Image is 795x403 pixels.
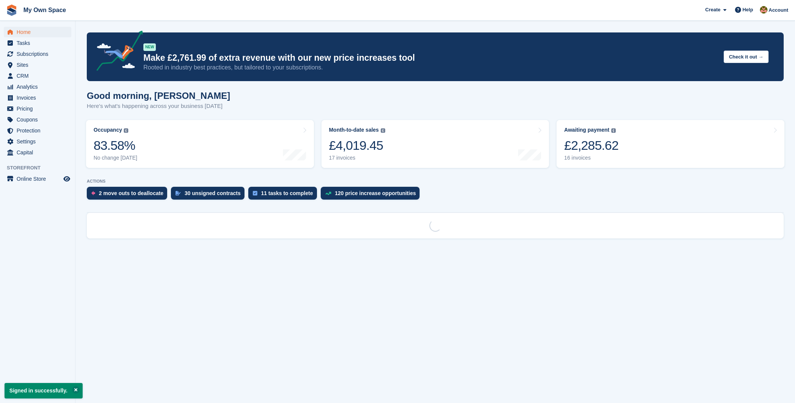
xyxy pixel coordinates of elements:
span: Storefront [7,164,75,172]
a: menu [4,136,71,147]
div: 83.58% [94,138,137,153]
img: contract_signature_icon-13c848040528278c33f63329250d36e43548de30e8caae1d1a13099fd9432cc5.svg [175,191,181,195]
a: menu [4,60,71,70]
span: Analytics [17,82,62,92]
div: £4,019.45 [329,138,385,153]
a: menu [4,82,71,92]
div: Occupancy [94,127,122,133]
a: Occupancy 83.58% No change [DATE] [86,120,314,168]
a: menu [4,114,71,125]
a: menu [4,147,71,158]
span: Subscriptions [17,49,62,59]
span: Capital [17,147,62,158]
img: price-adjustments-announcement-icon-8257ccfd72463d97f412b2fc003d46551f7dbcb40ab6d574587a9cd5c0d94... [90,31,143,74]
div: 17 invoices [329,155,385,161]
div: 30 unsigned contracts [185,190,241,196]
span: Invoices [17,92,62,103]
p: Signed in successfully. [5,383,83,398]
a: 11 tasks to complete [248,187,321,203]
a: menu [4,71,71,81]
img: price_increase_opportunities-93ffe204e8149a01c8c9dc8f82e8f89637d9d84a8eef4429ea346261dce0b2c0.svg [325,192,331,195]
a: Awaiting payment £2,285.62 16 invoices [557,120,784,168]
span: Settings [17,136,62,147]
a: menu [4,92,71,103]
img: icon-info-grey-7440780725fd019a000dd9b08b2336e03edf1995a4989e88bcd33f0948082b44.svg [124,128,128,133]
div: £2,285.62 [564,138,618,153]
div: 16 invoices [564,155,618,161]
span: Coupons [17,114,62,125]
img: task-75834270c22a3079a89374b754ae025e5fb1db73e45f91037f5363f120a921f8.svg [253,191,257,195]
div: Month-to-date sales [329,127,379,133]
a: 30 unsigned contracts [171,187,248,203]
span: Online Store [17,174,62,184]
span: Protection [17,125,62,136]
a: menu [4,27,71,37]
p: Rooted in industry best practices, but tailored to your subscriptions. [143,63,718,72]
p: Make £2,761.99 of extra revenue with our new price increases tool [143,52,718,63]
div: No change [DATE] [94,155,137,161]
span: Help [743,6,753,14]
img: Keely Collin [760,6,767,14]
a: Preview store [62,174,71,183]
a: 2 move outs to deallocate [87,187,171,203]
img: move_outs_to_deallocate_icon-f764333ba52eb49d3ac5e1228854f67142a1ed5810a6f6cc68b1a99e826820c5.svg [91,191,95,195]
div: 11 tasks to complete [261,190,313,196]
button: Check it out → [724,51,769,63]
a: Month-to-date sales £4,019.45 17 invoices [321,120,549,168]
a: menu [4,103,71,114]
img: icon-info-grey-7440780725fd019a000dd9b08b2336e03edf1995a4989e88bcd33f0948082b44.svg [611,128,616,133]
span: Create [705,6,720,14]
div: Awaiting payment [564,127,609,133]
a: menu [4,38,71,48]
span: Home [17,27,62,37]
img: stora-icon-8386f47178a22dfd0bd8f6a31ec36ba5ce8667c1dd55bd0f319d3a0aa187defe.svg [6,5,17,16]
h1: Good morning, [PERSON_NAME] [87,91,230,101]
div: 120 price increase opportunities [335,190,416,196]
span: Sites [17,60,62,70]
p: Here's what's happening across your business [DATE] [87,102,230,111]
img: icon-info-grey-7440780725fd019a000dd9b08b2336e03edf1995a4989e88bcd33f0948082b44.svg [381,128,385,133]
span: Tasks [17,38,62,48]
a: My Own Space [20,4,69,16]
div: NEW [143,43,156,51]
span: CRM [17,71,62,81]
a: 120 price increase opportunities [321,187,424,203]
span: Account [769,6,788,14]
a: menu [4,174,71,184]
p: ACTIONS [87,179,784,184]
a: menu [4,125,71,136]
a: menu [4,49,71,59]
div: 2 move outs to deallocate [99,190,163,196]
span: Pricing [17,103,62,114]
